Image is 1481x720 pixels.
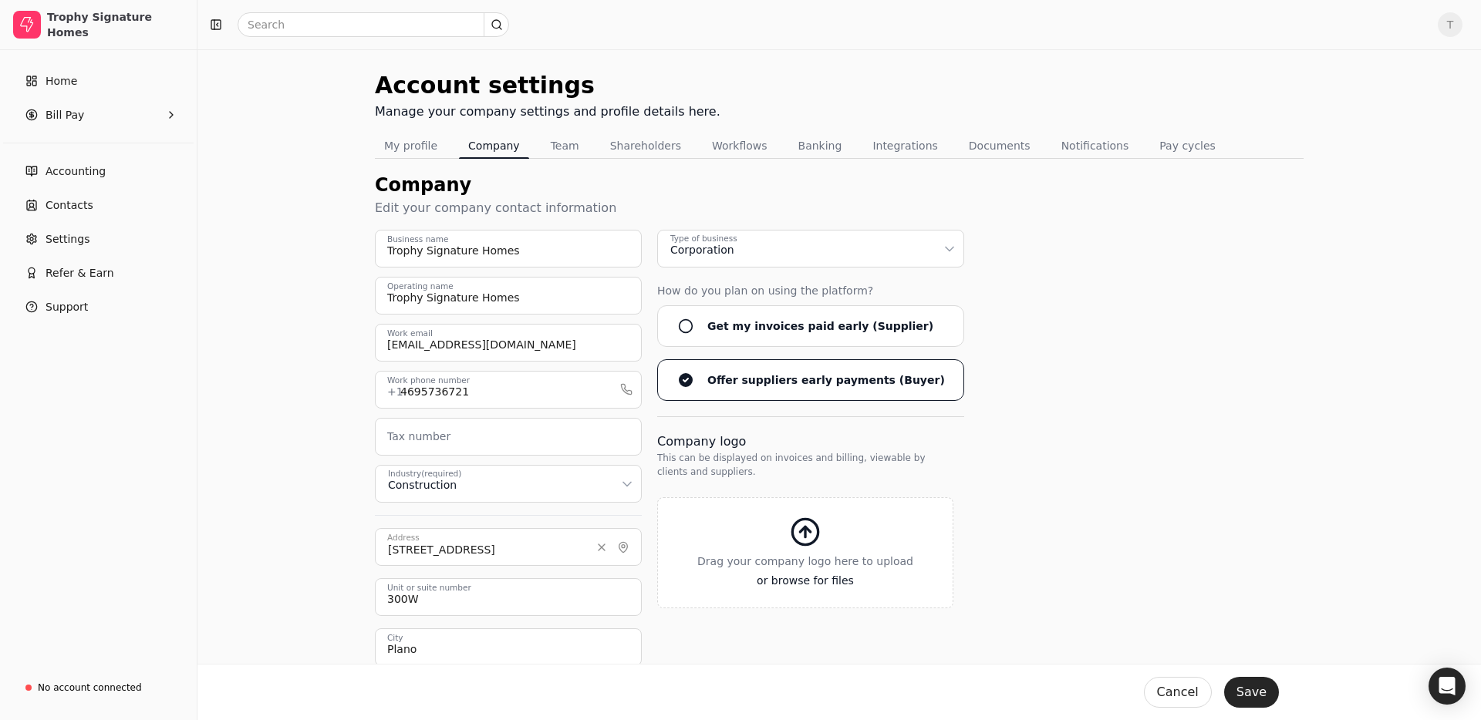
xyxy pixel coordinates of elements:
div: Manage your company settings and profile details here. [375,103,720,121]
div: Edit your company contact information [375,199,1304,217]
div: Company [375,171,1304,199]
button: Company [459,133,529,158]
button: Documents [960,133,1040,158]
label: Work email [387,328,433,340]
div: Industry (required) [388,468,461,480]
input: Search [238,12,509,37]
a: Accounting [6,156,191,187]
a: Home [6,66,191,96]
label: Address [387,532,420,544]
span: Settings [46,231,89,247]
div: Get my invoices paid early (Supplier) [707,318,945,335]
button: Bill Pay [6,99,191,130]
span: Support [46,299,88,315]
label: Unit or suite number [387,582,471,594]
div: Offer suppliers early payments (Buyer) [707,372,945,389]
div: This can be displayed on invoices and billing, viewable by clients and suppliers. [657,451,953,479]
button: My profile [375,133,447,158]
div: Open Intercom Messenger [1429,668,1466,705]
button: Support [6,291,191,322]
button: Drag your company logo here to uploador browse for files [657,497,953,608]
nav: Tabs [375,133,1304,159]
button: Notifications [1052,133,1139,158]
a: No account connected [6,674,191,701]
div: Account settings [375,68,720,103]
div: Trophy Signature Homes [47,9,184,40]
span: Drag your company logo here to upload [664,553,946,570]
span: Refer & Earn [46,265,114,281]
a: Contacts [6,190,191,220]
button: Banking [789,133,852,158]
label: Work phone number [387,375,470,387]
span: Home [46,73,77,89]
button: Workflows [703,133,777,158]
button: Cancel [1144,677,1212,708]
button: Shareholders [601,133,690,158]
button: Integrations [863,133,946,158]
a: Settings [6,224,191,254]
button: Pay cycles [1150,133,1225,158]
span: Bill Pay [46,107,84,123]
label: Business name [387,234,448,246]
span: Accounting [46,163,106,180]
button: T [1438,12,1462,37]
button: Save [1224,677,1279,708]
span: or browse for files [664,573,946,589]
label: Operating name [387,281,454,293]
div: Type of business [670,233,737,245]
label: Tax number [387,429,450,445]
div: No account connected [38,681,142,695]
span: Contacts [46,197,93,214]
label: City [387,632,403,644]
button: Team [541,133,589,158]
div: How do you plan on using the platform? [657,283,964,299]
button: Refer & Earn [6,257,191,288]
div: Company logo [657,432,953,451]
